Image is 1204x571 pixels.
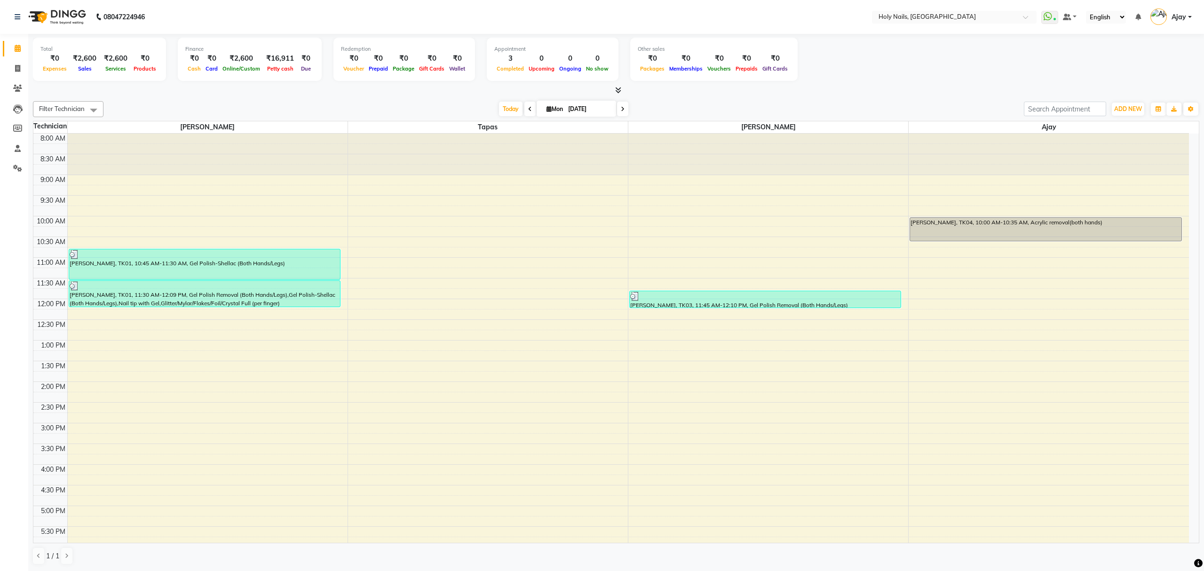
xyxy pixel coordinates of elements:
[494,65,526,72] span: Completed
[131,53,158,64] div: ₹0
[499,102,523,116] span: Today
[1114,105,1142,112] span: ADD NEW
[39,134,67,143] div: 8:00 AM
[390,65,417,72] span: Package
[705,53,733,64] div: ₹0
[557,53,584,64] div: 0
[366,65,390,72] span: Prepaid
[103,4,145,30] b: 08047224946
[265,65,296,72] span: Petty cash
[667,53,705,64] div: ₹0
[1024,102,1106,116] input: Search Appointment
[584,65,611,72] span: No show
[68,121,348,133] span: [PERSON_NAME]
[494,45,611,53] div: Appointment
[526,65,557,72] span: Upcoming
[526,53,557,64] div: 0
[39,403,67,412] div: 2:30 PM
[544,105,565,112] span: Mon
[760,53,790,64] div: ₹0
[417,65,447,72] span: Gift Cards
[35,258,67,268] div: 11:00 AM
[39,506,67,516] div: 5:00 PM
[638,65,667,72] span: Packages
[39,527,67,537] div: 5:30 PM
[35,299,67,309] div: 12:00 PM
[366,53,390,64] div: ₹0
[203,65,220,72] span: Card
[69,281,340,307] div: [PERSON_NAME], TK01, 11:30 AM-12:09 PM, Gel Polish Removal (Both Hands/Legs),Gel Polish-Shellac (...
[39,341,67,350] div: 1:00 PM
[203,53,220,64] div: ₹0
[39,361,67,371] div: 1:30 PM
[39,485,67,495] div: 4:30 PM
[35,237,67,247] div: 10:30 AM
[390,53,417,64] div: ₹0
[341,53,366,64] div: ₹0
[39,175,67,185] div: 9:00 AM
[298,53,314,64] div: ₹0
[628,121,908,133] span: [PERSON_NAME]
[733,53,760,64] div: ₹0
[39,465,67,475] div: 4:00 PM
[100,53,131,64] div: ₹2,600
[69,249,340,279] div: [PERSON_NAME], TK01, 10:45 AM-11:30 AM, Gel Polish-Shellac (Both Hands/Legs)
[40,45,158,53] div: Total
[494,53,526,64] div: 3
[33,121,67,131] div: Technician
[348,121,628,133] span: Tapas
[39,423,67,433] div: 3:00 PM
[39,154,67,164] div: 8:30 AM
[630,291,901,308] div: [PERSON_NAME], TK03, 11:45 AM-12:10 PM, Gel Polish Removal (Both Hands/Legs)
[103,65,128,72] span: Services
[909,121,1189,133] span: Ajay
[341,45,467,53] div: Redemption
[638,45,790,53] div: Other sales
[46,551,59,561] span: 1 / 1
[35,216,67,226] div: 10:00 AM
[417,53,447,64] div: ₹0
[40,65,69,72] span: Expenses
[39,105,85,112] span: Filter Technician
[35,320,67,330] div: 12:30 PM
[24,4,88,30] img: logo
[76,65,94,72] span: Sales
[447,65,467,72] span: Wallet
[447,53,467,64] div: ₹0
[667,65,705,72] span: Memberships
[69,53,100,64] div: ₹2,600
[557,65,584,72] span: Ongoing
[1172,12,1186,22] span: Ajay
[565,102,612,116] input: 2025-09-01
[299,65,313,72] span: Due
[131,65,158,72] span: Products
[584,53,611,64] div: 0
[185,65,203,72] span: Cash
[220,53,262,64] div: ₹2,600
[1150,8,1167,25] img: Ajay
[39,444,67,454] div: 3:30 PM
[760,65,790,72] span: Gift Cards
[638,53,667,64] div: ₹0
[35,278,67,288] div: 11:30 AM
[39,196,67,206] div: 9:30 AM
[39,382,67,392] div: 2:00 PM
[341,65,366,72] span: Voucher
[705,65,733,72] span: Vouchers
[262,53,298,64] div: ₹16,911
[733,65,760,72] span: Prepaids
[1112,103,1144,116] button: ADD NEW
[185,45,314,53] div: Finance
[185,53,203,64] div: ₹0
[910,218,1181,241] div: [PERSON_NAME], TK04, 10:00 AM-10:35 AM, Acrylic removal(both hands)
[220,65,262,72] span: Online/Custom
[40,53,69,64] div: ₹0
